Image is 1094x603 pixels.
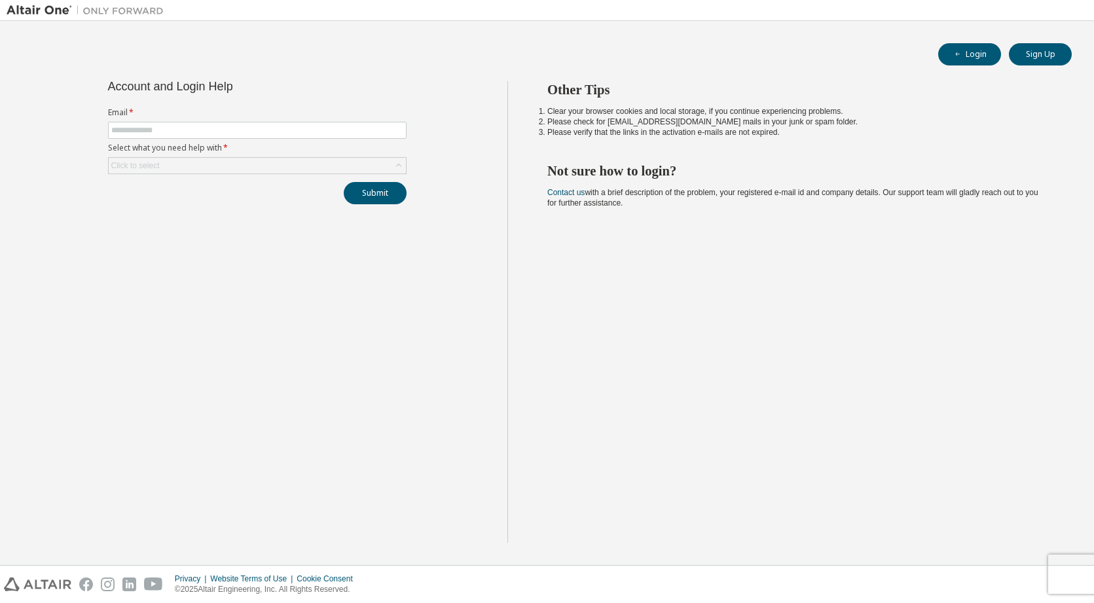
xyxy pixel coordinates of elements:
img: altair_logo.svg [4,577,71,591]
img: linkedin.svg [122,577,136,591]
img: facebook.svg [79,577,93,591]
button: Sign Up [1009,43,1072,65]
button: Submit [344,182,407,204]
img: Altair One [7,4,170,17]
h2: Not sure how to login? [547,162,1048,179]
span: with a brief description of the problem, your registered e-mail id and company details. Our suppo... [547,188,1038,208]
div: Account and Login Help [108,81,347,92]
a: Contact us [547,188,585,197]
button: Login [938,43,1001,65]
label: Email [108,107,407,118]
div: Website Terms of Use [210,574,297,584]
div: Click to select [109,158,406,174]
label: Select what you need help with [108,143,407,153]
img: youtube.svg [144,577,163,591]
li: Please verify that the links in the activation e-mails are not expired. [547,127,1048,137]
img: instagram.svg [101,577,115,591]
p: © 2025 Altair Engineering, Inc. All Rights Reserved. [175,584,361,595]
li: Clear your browser cookies and local storage, if you continue experiencing problems. [547,106,1048,117]
div: Click to select [111,160,160,171]
li: Please check for [EMAIL_ADDRESS][DOMAIN_NAME] mails in your junk or spam folder. [547,117,1048,127]
h2: Other Tips [547,81,1048,98]
div: Cookie Consent [297,574,360,584]
div: Privacy [175,574,210,584]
